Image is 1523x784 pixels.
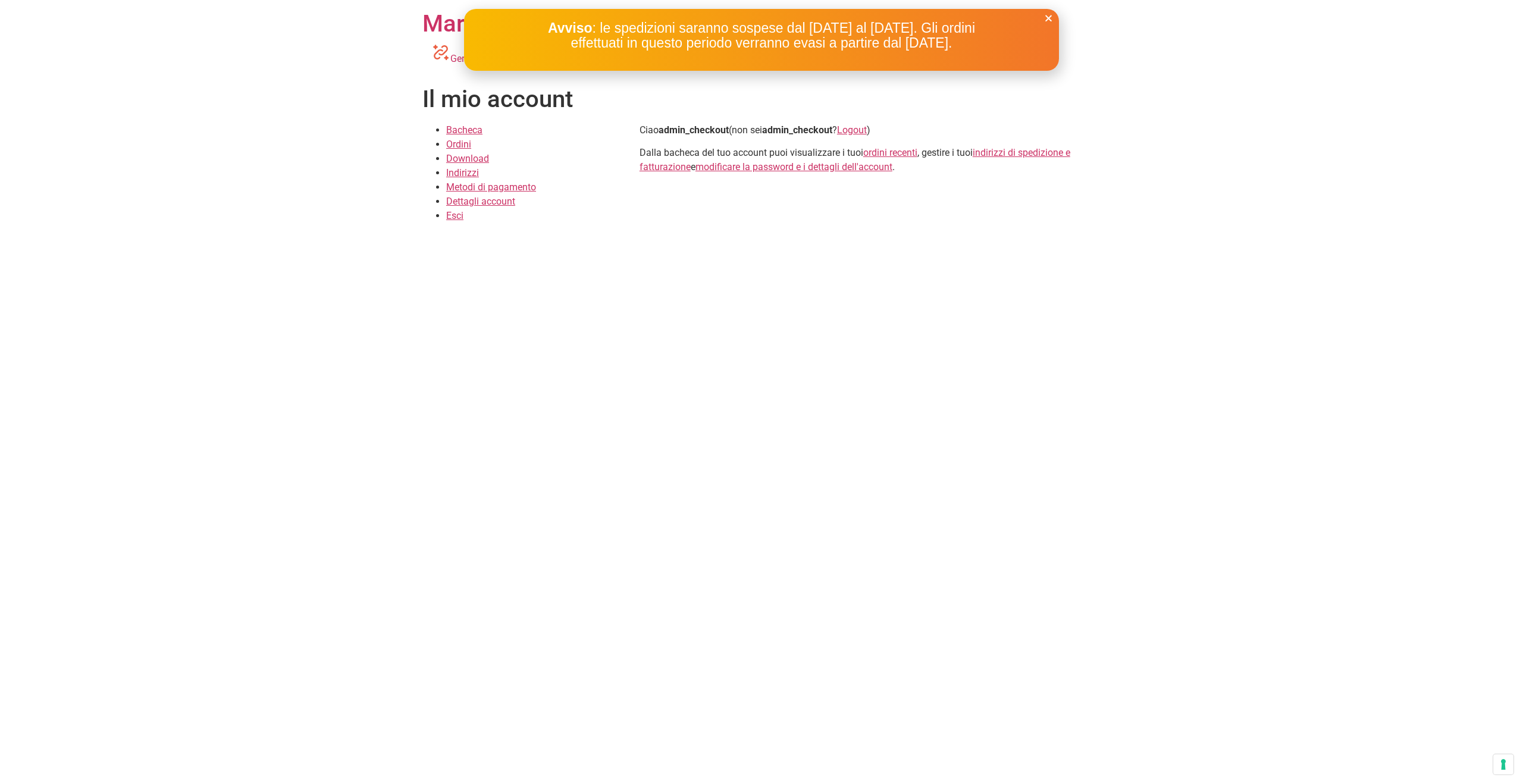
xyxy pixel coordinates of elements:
a: Download [446,153,489,164]
a: Close [1044,14,1053,23]
h1: Il mio account [422,85,1101,114]
a: Dettagli account [446,196,515,207]
button: Le tue preferenze relative al consenso per le tecnologie di tracciamento [1493,754,1513,774]
a: Ordini [446,139,471,150]
a: ordini recenti [863,147,917,158]
a: Logout [837,124,867,136]
p: Dalla bacheca del tuo account puoi visualizzare i tuoi , gestire i tuoi e . [640,146,1101,174]
nav: Menu principale [422,38,960,71]
strong: admin_checkout [659,124,729,136]
p: Ciao (non sei ? ) [640,123,1101,137]
a: Bacheca [446,124,482,136]
a: Indirizzi [446,167,479,178]
a: Esci [446,210,463,221]
iframe: Customerly Messenger Launcher [10,738,45,773]
a: Genera Link [422,38,509,71]
a: Marketers Checkout [422,10,637,37]
strong: admin_checkout [762,124,832,136]
a: Metodi di pagamento [446,181,536,193]
nav: Pagine dell'account [422,123,626,223]
a: modificare la password e i dettagli dell'account [695,161,892,173]
p: : le spedizioni saranno sospese dal [DATE] al [DATE]. Gli ordini effettuati in questo periodo ver... [524,21,999,51]
img: generate-link.svg [431,43,450,62]
strong: Avviso [548,20,593,36]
